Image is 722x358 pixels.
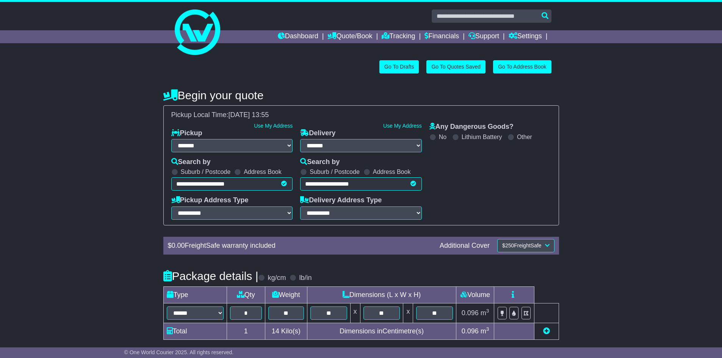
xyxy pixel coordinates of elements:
label: Delivery Address Type [300,196,382,205]
td: Type [163,286,227,303]
span: 0.00 [172,242,185,249]
span: $ FreightSafe [502,242,543,249]
label: Address Book [244,168,282,175]
span: m [481,309,489,317]
div: $ FreightSafe warranty included [164,242,436,250]
span: 0.096 [462,327,479,335]
a: Go To Quotes Saved [426,60,486,73]
td: Total [163,323,227,339]
td: x [350,303,360,323]
div: Pickup Local Time: [168,111,555,119]
div: Additional Cover [436,242,493,250]
span: 0.096 [462,309,479,317]
td: 1 [227,323,265,339]
a: Use My Address [383,123,422,129]
label: Other [517,133,532,141]
td: Kilo(s) [265,323,307,339]
a: Financials [424,30,459,43]
h4: Package details | [163,270,258,282]
td: Volume [456,286,494,303]
td: Qty [227,286,265,303]
button: $250FreightSafe [497,239,554,252]
td: Dimensions (L x W x H) [307,286,456,303]
label: lb/in [299,274,312,282]
h4: Begin your quote [163,89,559,102]
label: Search by [171,158,211,166]
a: Quote/Book [327,30,372,43]
a: Tracking [382,30,415,43]
label: Pickup [171,129,202,138]
span: 250 [505,242,514,249]
a: Dashboard [278,30,318,43]
a: Add new item [543,327,550,335]
a: Use My Address [254,123,293,129]
label: Address Book [373,168,411,175]
a: Support [468,30,499,43]
sup: 3 [486,326,489,332]
label: Suburb / Postcode [310,168,360,175]
a: Go To Drafts [379,60,419,73]
label: Suburb / Postcode [181,168,231,175]
td: Weight [265,286,307,303]
label: kg/cm [268,274,286,282]
sup: 3 [486,308,489,314]
a: Settings [509,30,542,43]
span: m [481,327,489,335]
span: [DATE] 13:55 [229,111,269,119]
label: No [439,133,446,141]
td: Dimensions in Centimetre(s) [307,323,456,339]
label: Any Dangerous Goods? [429,123,514,131]
label: Lithium Battery [462,133,502,141]
label: Pickup Address Type [171,196,249,205]
label: Search by [300,158,340,166]
label: Delivery [300,129,335,138]
span: © One World Courier 2025. All rights reserved. [124,349,234,355]
span: 14 [272,327,279,335]
a: Go To Address Book [493,60,551,73]
td: x [403,303,413,323]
